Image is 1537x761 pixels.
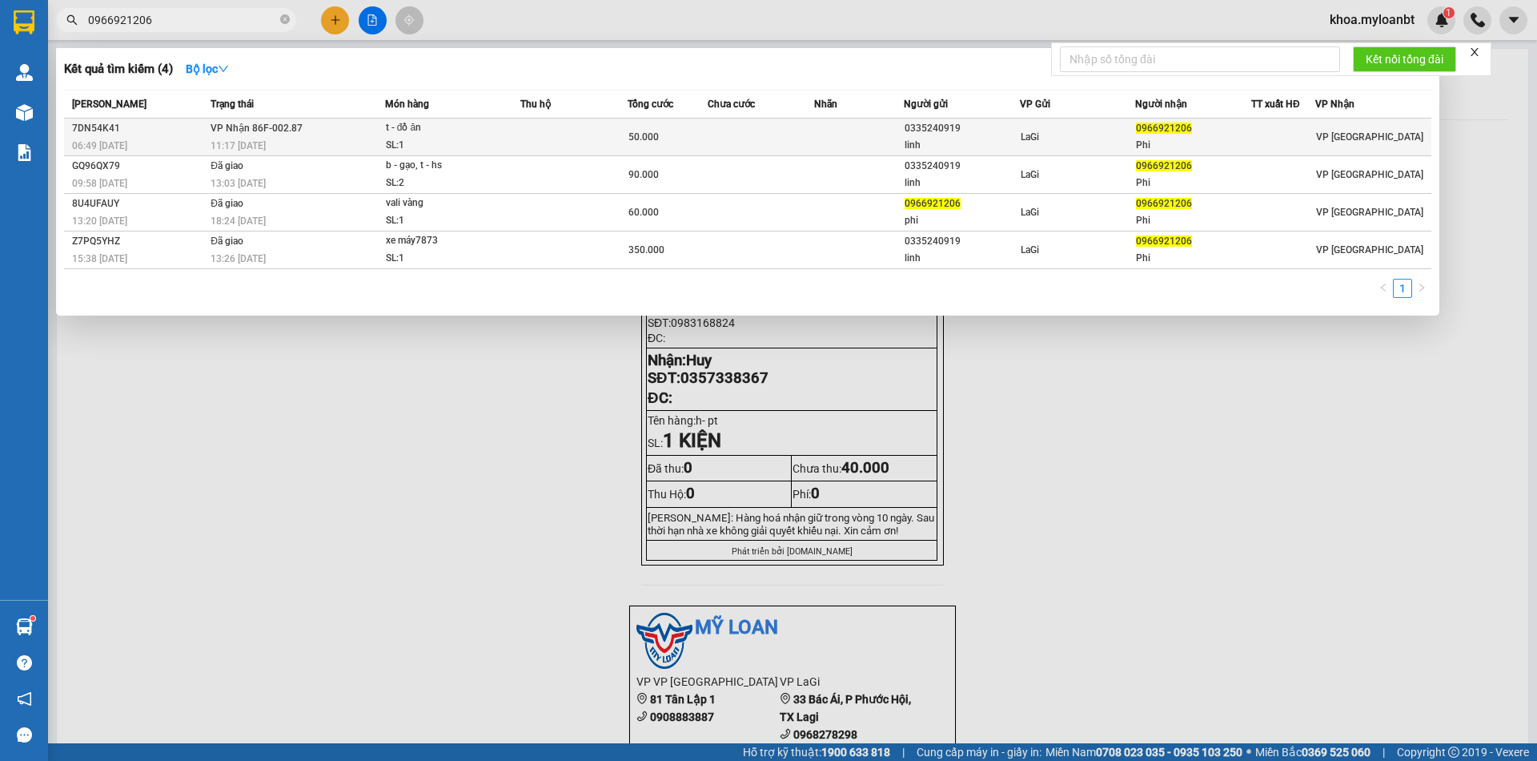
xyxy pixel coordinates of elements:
[905,158,1019,175] div: 0335240919
[628,99,673,110] span: Tổng cước
[385,99,429,110] span: Món hàng
[211,160,243,171] span: Đã giao
[386,195,506,212] div: vali vàng
[211,236,243,247] span: Đã giao
[814,99,837,110] span: Nhãn
[72,233,206,250] div: Z7PQ5YHZ
[211,253,266,264] span: 13:26 [DATE]
[1366,50,1443,68] span: Kết nối tổng đài
[904,99,948,110] span: Người gửi
[72,253,127,264] span: 15:38 [DATE]
[386,137,506,155] div: SL: 1
[905,198,961,209] span: 0966921206
[1251,99,1300,110] span: TT xuất HĐ
[628,169,659,180] span: 90.000
[280,13,290,28] span: close-circle
[386,212,506,230] div: SL: 1
[1394,280,1411,297] a: 1
[16,104,33,121] img: warehouse-icon
[1136,160,1192,171] span: 0966921206
[905,137,1019,154] div: linh
[1136,212,1250,229] div: Phi
[186,62,229,75] strong: Bộ lọc
[1469,46,1480,58] span: close
[386,157,506,175] div: b - gạo, t - hs
[64,61,173,78] h3: Kết quả tìm kiếm ( 4 )
[1316,207,1423,218] span: VP [GEOGRAPHIC_DATA]
[1374,279,1393,298] button: left
[1060,46,1340,72] input: Nhập số tổng đài
[211,123,303,134] span: VP Nhận 86F-002.87
[72,99,146,110] span: [PERSON_NAME]
[1412,279,1431,298] button: right
[218,63,229,74] span: down
[1136,175,1250,191] div: Phi
[1136,198,1192,209] span: 0966921206
[123,28,199,46] span: C89RG8UR
[6,6,80,51] strong: Nhà xe Mỹ Loan
[1136,137,1250,154] div: Phi
[6,56,75,102] span: 33 Bác Ái, P Phước Hội, TX Lagi
[88,11,277,29] input: Tìm tên, số ĐT hoặc mã đơn
[1378,283,1388,292] span: left
[520,99,551,110] span: Thu hộ
[1020,99,1050,110] span: VP Gửi
[72,140,127,151] span: 06:49 [DATE]
[1021,131,1039,143] span: LaGi
[905,233,1019,250] div: 0335240919
[1417,283,1427,292] span: right
[386,232,506,250] div: xe máy7873
[628,244,664,256] span: 350.000
[1021,244,1039,256] span: LaGi
[1393,279,1412,298] li: 1
[1021,207,1039,218] span: LaGi
[17,727,32,743] span: message
[708,99,755,110] span: Chưa cước
[17,655,32,670] span: question-circle
[6,104,78,119] span: 0968278298
[905,120,1019,137] div: 0335240919
[72,158,206,175] div: GQ96QX79
[905,250,1019,267] div: linh
[211,178,266,189] span: 13:03 [DATE]
[1374,279,1393,298] li: Previous Page
[1136,236,1192,247] span: 0966921206
[386,250,506,268] div: SL: 1
[1316,131,1423,143] span: VP [GEOGRAPHIC_DATA]
[211,99,254,110] span: Trạng thái
[211,198,243,209] span: Đã giao
[628,131,659,143] span: 50.000
[173,56,242,82] button: Bộ lọcdown
[72,195,206,212] div: 8U4UFAUY
[72,120,206,137] div: 7DN54K41
[905,175,1019,191] div: linh
[1136,250,1250,267] div: Phi
[386,119,506,137] div: t - đồ ăn
[16,618,33,635] img: warehouse-icon
[1135,99,1187,110] span: Người nhận
[628,207,659,218] span: 60.000
[66,14,78,26] span: search
[386,175,506,192] div: SL: 2
[16,144,33,161] img: solution-icon
[905,212,1019,229] div: phi
[72,215,127,227] span: 13:20 [DATE]
[30,616,35,621] sup: 1
[17,691,32,707] span: notification
[1316,169,1423,180] span: VP [GEOGRAPHIC_DATA]
[280,14,290,24] span: close-circle
[1353,46,1456,72] button: Kết nối tổng đài
[1021,169,1039,180] span: LaGi
[1136,123,1192,134] span: 0966921206
[72,178,127,189] span: 09:58 [DATE]
[16,64,33,81] img: warehouse-icon
[14,10,34,34] img: logo-vxr
[1412,279,1431,298] li: Next Page
[1315,99,1354,110] span: VP Nhận
[1316,244,1423,256] span: VP [GEOGRAPHIC_DATA]
[211,140,266,151] span: 11:17 [DATE]
[211,215,266,227] span: 18:24 [DATE]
